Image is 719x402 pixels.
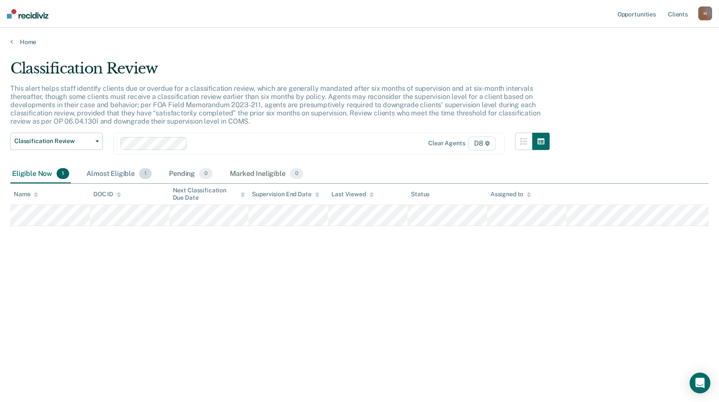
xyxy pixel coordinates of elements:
span: 0 [199,168,213,179]
div: Open Intercom Messenger [690,373,710,393]
div: Supervision End Date [252,191,319,198]
div: Status [411,191,429,198]
span: 1 [57,168,69,179]
div: Next Classification Due Date [173,187,245,201]
div: Almost Eligible1 [85,165,153,184]
div: Marked Ineligible0 [228,165,305,184]
span: 0 [290,168,303,179]
button: H [698,6,712,20]
div: Clear agents [428,140,465,147]
img: Recidiviz [7,9,48,19]
div: DOC ID [93,191,121,198]
span: 1 [139,168,152,179]
p: This alert helps staff identify clients due or overdue for a classification review, which are gen... [10,84,540,126]
div: Eligible Now1 [10,165,71,184]
span: Classification Review [14,137,92,145]
button: Classification Review [10,133,103,150]
span: D8 [468,137,496,150]
a: Home [10,38,709,46]
div: Assigned to [490,191,531,198]
div: Name [14,191,38,198]
div: Pending0 [167,165,214,184]
div: Last Viewed [331,191,373,198]
div: Classification Review [10,60,550,84]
